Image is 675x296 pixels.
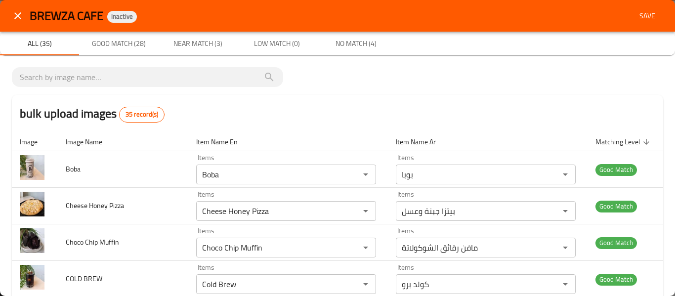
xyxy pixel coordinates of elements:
[558,277,572,291] button: Open
[20,105,165,123] h2: bulk upload images
[20,155,44,180] img: Boba
[188,132,388,151] th: Item Name En
[20,69,275,85] input: search
[85,38,152,50] span: Good Match (28)
[120,110,164,120] span: 35 record(s)
[107,11,137,23] div: Inactive
[20,265,44,290] img: COLD BREW
[558,241,572,254] button: Open
[6,4,30,28] button: close
[20,192,44,216] img: Cheese Honey Pizza
[359,277,373,291] button: Open
[66,236,119,249] span: Choco Chip Muffin
[359,204,373,218] button: Open
[595,237,637,249] span: Good Match
[558,168,572,181] button: Open
[66,163,81,175] span: Boba
[164,38,231,50] span: Near Match (3)
[6,38,73,50] span: All (35)
[388,132,588,151] th: Item Name Ar
[632,7,663,25] button: Save
[30,4,103,27] span: BREWZA CAFE
[595,164,637,175] span: Good Match
[595,136,653,148] span: Matching Level
[322,38,389,50] span: No Match (4)
[66,136,115,148] span: Image Name
[20,228,44,253] img: Choco Chip Muffin
[359,168,373,181] button: Open
[595,201,637,212] span: Good Match
[243,38,310,50] span: Low Match (0)
[359,241,373,254] button: Open
[107,12,137,21] span: Inactive
[635,10,659,22] span: Save
[66,272,102,285] span: COLD BREW
[119,107,165,123] div: Total records count
[558,204,572,218] button: Open
[66,199,124,212] span: Cheese Honey Pizza
[12,132,58,151] th: Image
[595,274,637,285] span: Good Match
